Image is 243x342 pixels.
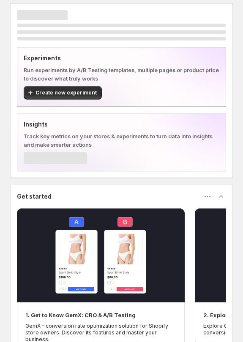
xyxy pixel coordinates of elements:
button: Create new experiment [24,86,102,100]
p: Track key metrics on your stores & experiments to turn data into insights and make smarter actions [24,132,219,149]
p: Run experiments by A/B Testing templates, multiple pages or product price to discover what truly ... [24,66,219,83]
span: Create new experiment [35,89,97,96]
button: Play video [17,208,185,302]
p: Insights [24,120,219,129]
p: Experiments [24,54,219,62]
h2: 1. Get to Know GemX: CRO & A/B Testing [25,311,136,319]
h3: Get started [17,192,52,201]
